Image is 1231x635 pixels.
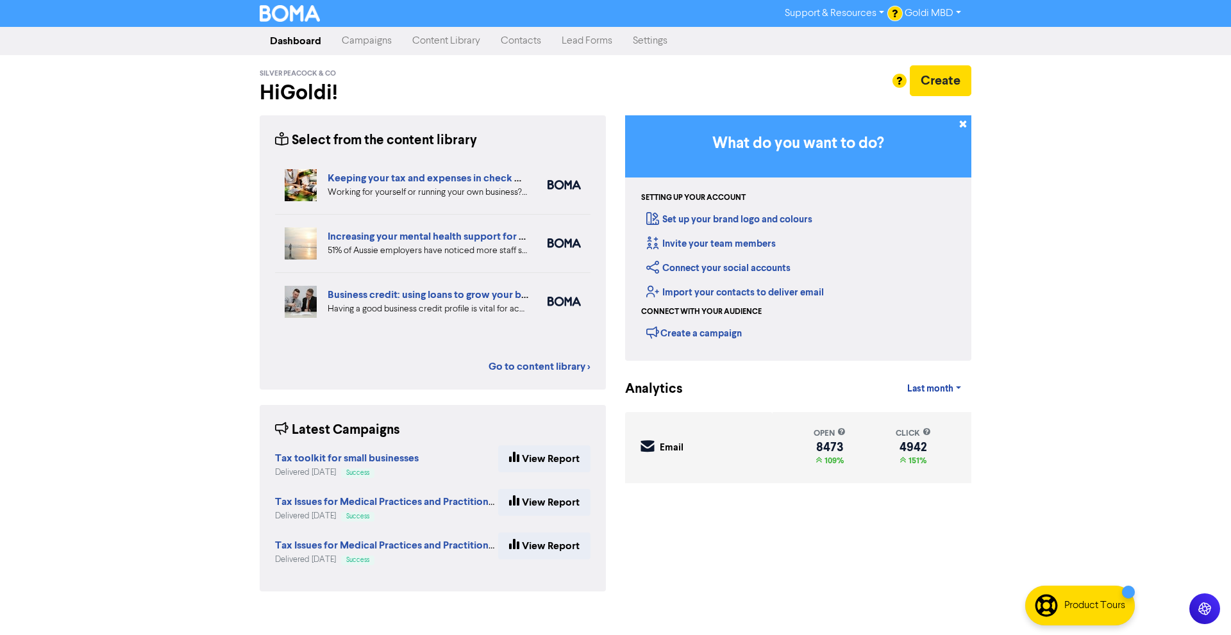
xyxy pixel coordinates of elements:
[275,420,400,440] div: Latest Campaigns
[275,466,419,479] div: Delivered [DATE]
[489,359,590,374] a: Go to content library >
[275,452,419,465] strong: Tax toolkit for small businesses
[896,427,931,440] div: click
[548,238,581,248] img: boma
[646,262,791,274] a: Connect your social accounts
[328,186,528,199] div: Working for yourself or running your own business? Setup robust systems for expenses & tax requir...
[331,28,402,54] a: Campaigns
[346,513,369,520] span: Success
[822,456,844,466] span: 109%
[897,376,971,402] a: Last month
[814,427,846,440] div: open
[275,131,477,151] div: Select from the content library
[641,192,746,204] div: Setting up your account
[641,306,762,318] div: Connect with your audience
[1167,573,1231,635] iframe: Chat Widget
[275,510,498,522] div: Delivered [DATE]
[646,286,824,299] a: Import your contacts to deliver email
[551,28,623,54] a: Lead Forms
[260,5,320,22] img: BOMA Logo
[328,172,645,185] a: Keeping your tax and expenses in check when you are self-employed
[906,456,926,466] span: 151%
[260,81,606,105] h2: Hi Goldi !
[623,28,678,54] a: Settings
[548,180,581,190] img: boma_accounting
[260,69,336,78] span: Silver Peacock & Co
[498,489,590,516] a: View Report
[328,244,528,258] div: 51% of Aussie employers have noticed more staff struggling with mental health. But very few have ...
[275,539,563,552] strong: Tax Issues for Medical Practices and Practitioners (Duplicated)
[275,497,623,507] a: Tax Issues for Medical Practices and Practitioners (Duplicated) (Duplicated)
[894,3,971,24] a: Goldi MBD
[275,495,623,508] strong: Tax Issues for Medical Practices and Practitioners (Duplicated) (Duplicated)
[498,532,590,559] a: View Report
[814,442,846,452] div: 8473
[625,115,971,361] div: Getting Started in BOMA
[260,28,331,54] a: Dashboard
[328,288,555,301] a: Business credit: using loans to grow your business
[660,441,683,456] div: Email
[402,28,490,54] a: Content Library
[498,445,590,472] a: View Report
[275,454,419,464] a: Tax toolkit for small businesses
[275,541,563,551] a: Tax Issues for Medical Practices and Practitioners (Duplicated)
[775,3,894,24] a: Support & Resources
[625,379,667,399] div: Analytics
[328,230,569,243] a: Increasing your mental health support for employees
[346,470,369,476] span: Success
[275,554,498,566] div: Delivered [DATE]
[646,323,742,342] div: Create a campaign
[490,28,551,54] a: Contacts
[646,238,776,250] a: Invite your team members
[907,383,953,395] span: Last month
[646,213,812,226] a: Set up your brand logo and colours
[644,135,952,153] h3: What do you want to do?
[548,297,581,306] img: boma
[910,65,971,96] button: Create
[346,557,369,563] span: Success
[328,302,528,316] div: Having a good business credit profile is vital for accessing routes to funding. We look at six di...
[896,442,931,452] div: 4942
